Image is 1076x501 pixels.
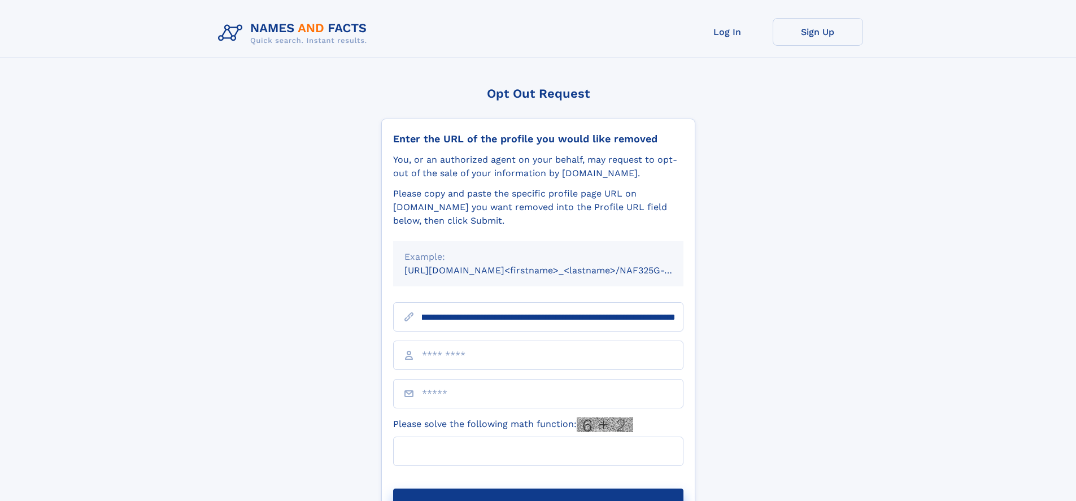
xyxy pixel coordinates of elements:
[393,187,683,228] div: Please copy and paste the specific profile page URL on [DOMAIN_NAME] you want removed into the Pr...
[214,18,376,49] img: Logo Names and Facts
[381,86,695,101] div: Opt Out Request
[393,153,683,180] div: You, or an authorized agent on your behalf, may request to opt-out of the sale of your informatio...
[773,18,863,46] a: Sign Up
[682,18,773,46] a: Log In
[404,250,672,264] div: Example:
[393,133,683,145] div: Enter the URL of the profile you would like removed
[393,417,633,432] label: Please solve the following math function:
[404,265,705,276] small: [URL][DOMAIN_NAME]<firstname>_<lastname>/NAF325G-xxxxxxxx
